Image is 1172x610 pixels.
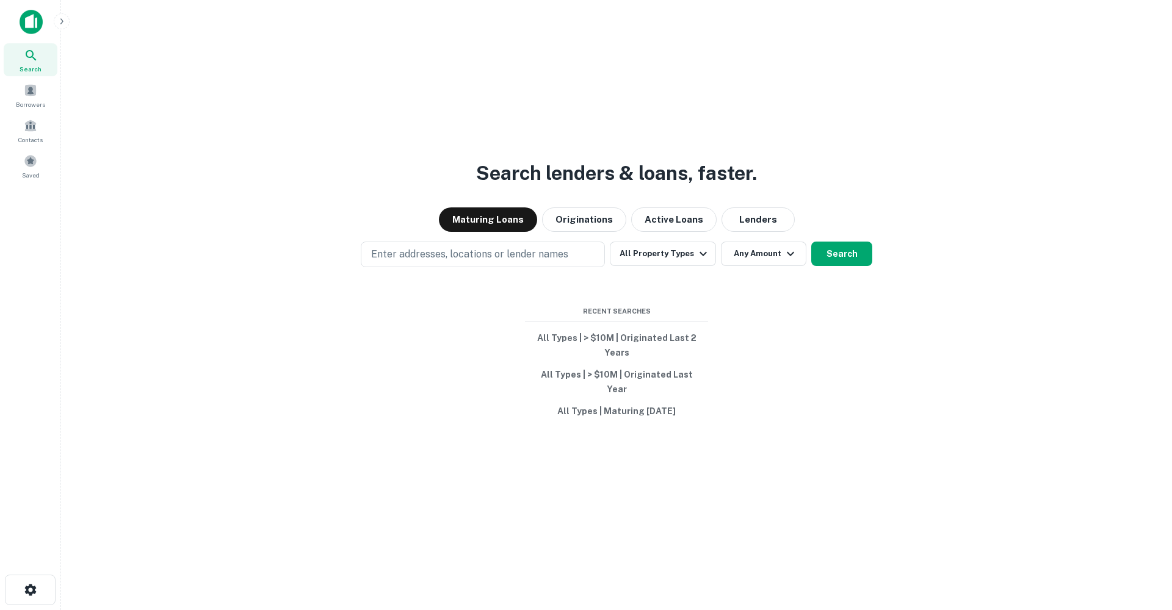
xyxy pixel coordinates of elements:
button: Lenders [722,207,795,232]
button: All Property Types [610,242,716,266]
span: Contacts [18,135,43,145]
button: Enter addresses, locations or lender names [361,242,605,267]
span: Recent Searches [525,306,708,317]
iframe: Chat Widget [1111,512,1172,571]
button: All Types | Maturing [DATE] [525,400,708,422]
button: Search [811,242,872,266]
a: Borrowers [4,79,57,112]
button: Active Loans [631,207,717,232]
p: Enter addresses, locations or lender names [371,247,568,262]
span: Saved [22,170,40,180]
button: Originations [542,207,626,232]
a: Contacts [4,114,57,147]
button: Any Amount [721,242,806,266]
button: Maturing Loans [439,207,537,232]
span: Search [20,64,42,74]
a: Saved [4,149,57,182]
img: capitalize-icon.png [20,10,43,34]
a: Search [4,43,57,76]
button: All Types | > $10M | Originated Last Year [525,364,708,400]
h3: Search lenders & loans, faster. [476,159,757,188]
button: All Types | > $10M | Originated Last 2 Years [525,327,708,364]
span: Borrowers [16,99,45,109]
